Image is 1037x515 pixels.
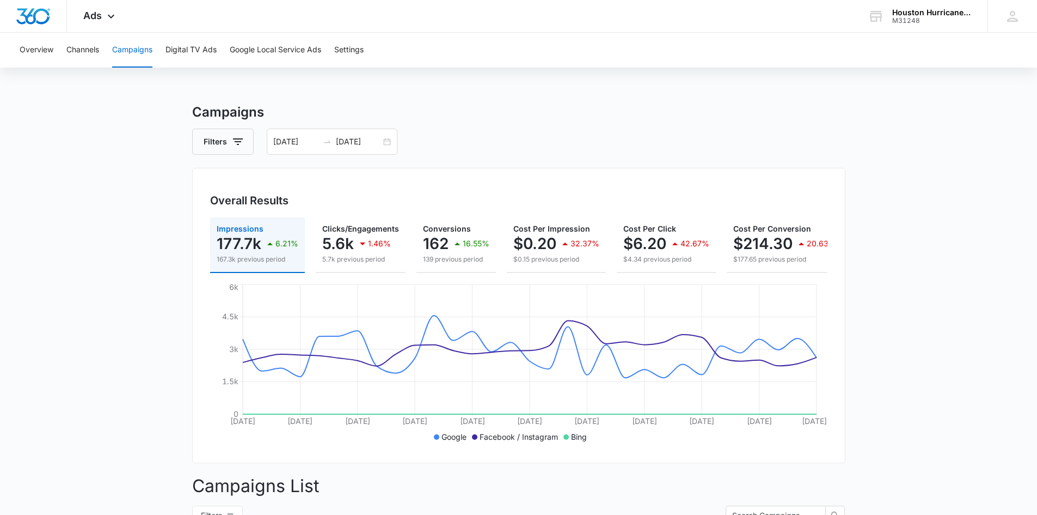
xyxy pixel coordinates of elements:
tspan: 1.5k [222,377,238,386]
input: Start date [273,136,318,148]
tspan: [DATE] [689,416,714,426]
p: $4.34 previous period [623,255,709,264]
p: $6.20 [623,235,666,252]
tspan: [DATE] [459,416,484,426]
p: 16.55% [463,240,489,247]
tspan: 0 [234,409,238,419]
button: Channels [66,33,99,68]
p: 20.63% [807,240,836,247]
tspan: [DATE] [345,416,370,426]
span: Impressions [217,224,263,233]
div: account name [892,8,972,17]
p: $177.65 previous period [733,255,836,264]
button: Filters [192,129,254,155]
tspan: [DATE] [402,416,427,426]
tspan: 4.5k [222,312,238,321]
p: 5.6k [322,235,354,252]
span: Ads [83,10,102,21]
p: 177.7k [217,235,261,252]
p: 139 previous period [423,255,489,264]
p: Bing [571,431,587,443]
button: Digital TV Ads [165,33,217,68]
tspan: [DATE] [287,416,312,426]
tspan: [DATE] [631,416,656,426]
h3: Overall Results [210,192,289,209]
p: 167.3k previous period [217,255,298,264]
tspan: [DATE] [230,416,255,426]
tspan: [DATE] [746,416,771,426]
span: Cost Per Impression [513,224,590,233]
p: 1.46% [368,240,391,247]
p: $0.15 previous period [513,255,599,264]
p: 32.37% [570,240,599,247]
p: 42.67% [680,240,709,247]
button: Overview [20,33,53,68]
span: to [323,137,332,146]
tspan: [DATE] [574,416,599,426]
div: account id [892,17,972,25]
p: $214.30 [733,235,793,252]
p: 5.7k previous period [322,255,399,264]
p: 6.21% [275,240,298,247]
tspan: 6k [229,282,238,292]
p: Campaigns List [192,473,845,499]
p: Google [441,431,467,443]
p: $0.20 [513,235,556,252]
tspan: [DATE] [517,416,542,426]
span: Clicks/Engagements [322,224,399,233]
span: Conversions [423,224,471,233]
p: Facebook / Instagram [480,431,558,443]
tspan: [DATE] [801,416,826,426]
tspan: 3k [229,344,238,354]
span: Cost Per Click [623,224,676,233]
span: Cost Per Conversion [733,224,811,233]
h3: Campaigns [192,102,845,122]
span: swap-right [323,137,332,146]
button: Campaigns [112,33,152,68]
p: 162 [423,235,449,252]
button: Settings [334,33,364,68]
input: End date [336,136,381,148]
button: Google Local Service Ads [230,33,321,68]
